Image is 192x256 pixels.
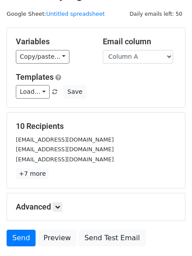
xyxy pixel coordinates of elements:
h5: 10 Recipients [16,121,176,131]
h5: Variables [16,37,90,46]
iframe: Chat Widget [148,214,192,256]
button: Save [63,85,86,99]
small: [EMAIL_ADDRESS][DOMAIN_NAME] [16,156,114,163]
a: Send [7,230,36,246]
h5: Advanced [16,202,176,212]
a: Daily emails left: 50 [127,11,185,17]
a: Send Test Email [79,230,145,246]
small: [EMAIL_ADDRESS][DOMAIN_NAME] [16,146,114,153]
a: Preview [38,230,76,246]
span: Daily emails left: 50 [127,9,185,19]
h5: Email column [103,37,177,46]
a: +7 more [16,168,49,179]
small: [EMAIL_ADDRESS][DOMAIN_NAME] [16,136,114,143]
a: Copy/paste... [16,50,69,64]
a: Untitled spreadsheet [46,11,105,17]
a: Templates [16,72,54,82]
a: Load... [16,85,50,99]
small: Google Sheet: [7,11,105,17]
